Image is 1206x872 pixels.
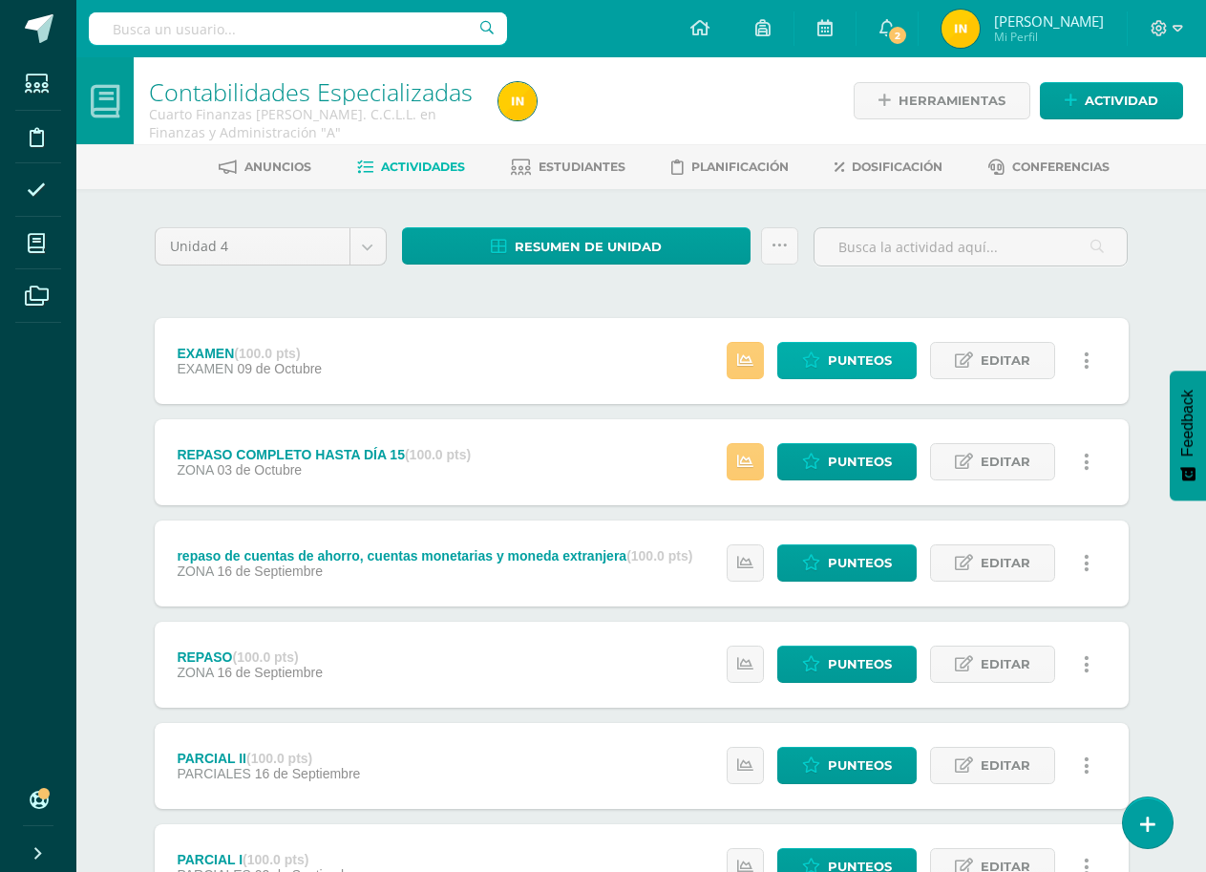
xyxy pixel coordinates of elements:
div: Cuarto Finanzas Bach. C.C.L.L. en Finanzas y Administración 'A' [149,105,476,141]
span: Resumen de unidad [515,229,662,265]
span: 16 de Septiembre [217,564,323,579]
input: Busca un usuario... [89,12,507,45]
div: PARCIAL I [177,852,360,867]
h1: Contabilidades Especializadas [149,78,476,105]
span: Mi Perfil [994,29,1104,45]
a: Dosificación [835,152,942,182]
span: ZONA [177,564,213,579]
a: Planificación [671,152,789,182]
strong: (100.0 pts) [246,751,312,766]
span: Actividades [381,160,465,174]
span: 16 de Septiembre [255,766,361,781]
a: Herramientas [854,82,1030,119]
a: Punteos [777,342,917,379]
span: Editar [981,748,1030,783]
div: REPASO COMPLETO HASTA DÍA 15 [177,447,471,462]
strong: (100.0 pts) [232,649,298,665]
span: Punteos [828,647,892,682]
span: PARCIALES [177,766,251,781]
a: Estudiantes [511,152,625,182]
span: 2 [887,25,908,46]
span: Herramientas [899,83,1005,118]
span: Conferencias [1012,160,1110,174]
span: Anuncios [244,160,311,174]
span: Punteos [828,748,892,783]
a: Punteos [777,544,917,582]
div: EXAMEN [177,346,322,361]
a: Unidad 4 [156,228,386,265]
strong: (100.0 pts) [626,548,692,564]
a: Actividades [357,152,465,182]
a: Actividad [1040,82,1183,119]
a: Anuncios [219,152,311,182]
span: Actividad [1085,83,1158,118]
img: 2ef4376fc20844802abc0360b59bcc94.png [498,82,537,120]
span: [PERSON_NAME] [994,11,1104,31]
span: 16 de Septiembre [217,665,323,680]
span: Punteos [828,444,892,479]
a: Conferencias [988,152,1110,182]
span: Editar [981,343,1030,378]
div: repaso de cuentas de ahorro, cuentas monetarias y moneda extranjera [177,548,692,564]
span: Editar [981,444,1030,479]
span: ZONA [177,462,213,478]
strong: (100.0 pts) [405,447,471,462]
span: Punteos [828,343,892,378]
span: EXAMEN [177,361,233,376]
a: Punteos [777,747,917,784]
span: Planificación [691,160,789,174]
span: Unidad 4 [170,228,335,265]
span: Dosificación [852,160,942,174]
span: Estudiantes [539,160,625,174]
strong: (100.0 pts) [234,346,300,361]
input: Busca la actividad aquí... [815,228,1127,266]
span: ZONA [177,665,213,680]
span: Punteos [828,545,892,581]
div: REPASO [177,649,323,665]
a: Punteos [777,443,917,480]
span: Editar [981,647,1030,682]
a: Punteos [777,646,917,683]
a: Resumen de unidad [402,227,751,265]
button: Feedback - Mostrar encuesta [1170,371,1206,500]
a: Contabilidades Especializadas [149,75,473,108]
span: Editar [981,545,1030,581]
span: Feedback [1179,390,1196,457]
div: PARCIAL II [177,751,360,766]
span: 03 de Octubre [217,462,302,478]
strong: (100.0 pts) [243,852,308,867]
img: 2ef4376fc20844802abc0360b59bcc94.png [942,10,980,48]
span: 09 de Octubre [237,361,322,376]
